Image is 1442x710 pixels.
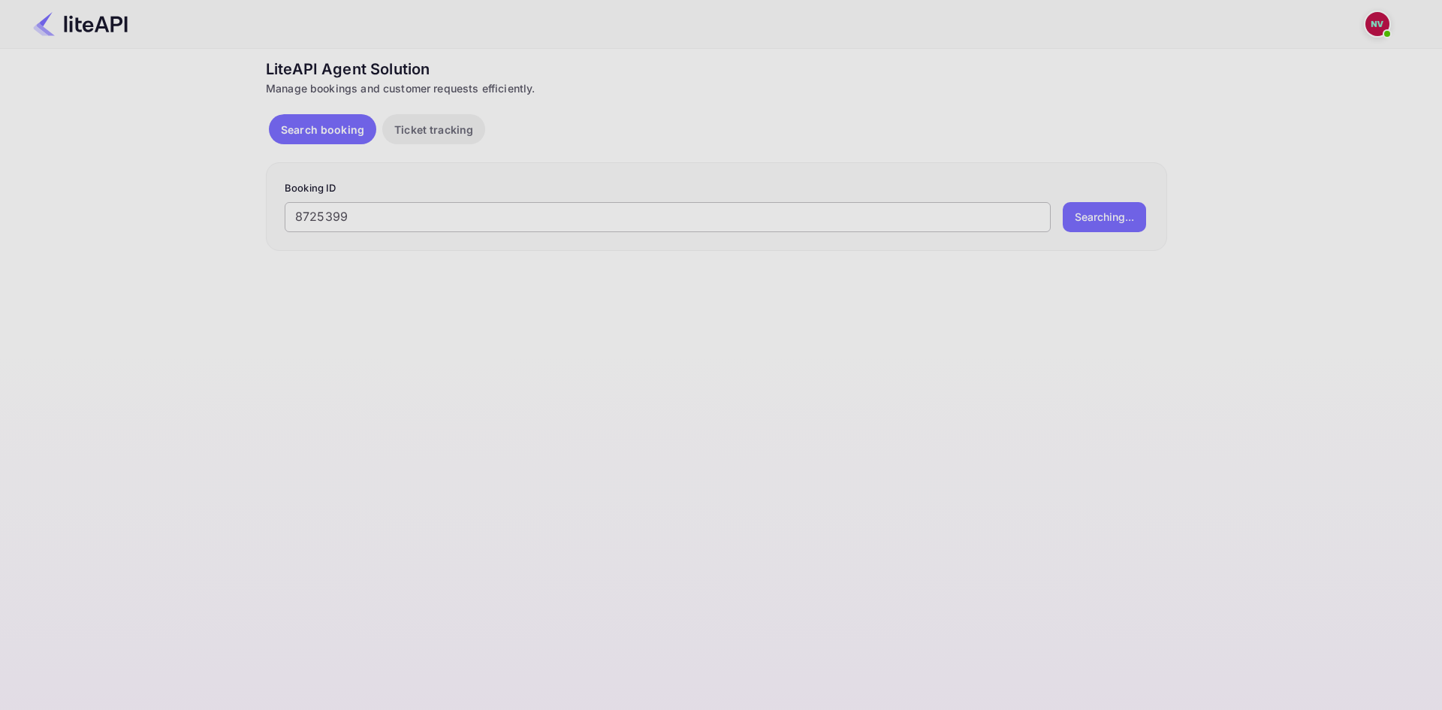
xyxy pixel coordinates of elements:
[285,181,1148,196] p: Booking ID
[266,58,1167,80] div: LiteAPI Agent Solution
[266,80,1167,96] div: Manage bookings and customer requests efficiently.
[285,202,1051,232] input: Enter Booking ID (e.g., 63782194)
[33,12,128,36] img: LiteAPI Logo
[394,122,473,137] p: Ticket tracking
[1365,12,1389,36] img: Nicholas Valbusa
[1063,202,1146,232] button: Searching...
[281,122,364,137] p: Search booking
